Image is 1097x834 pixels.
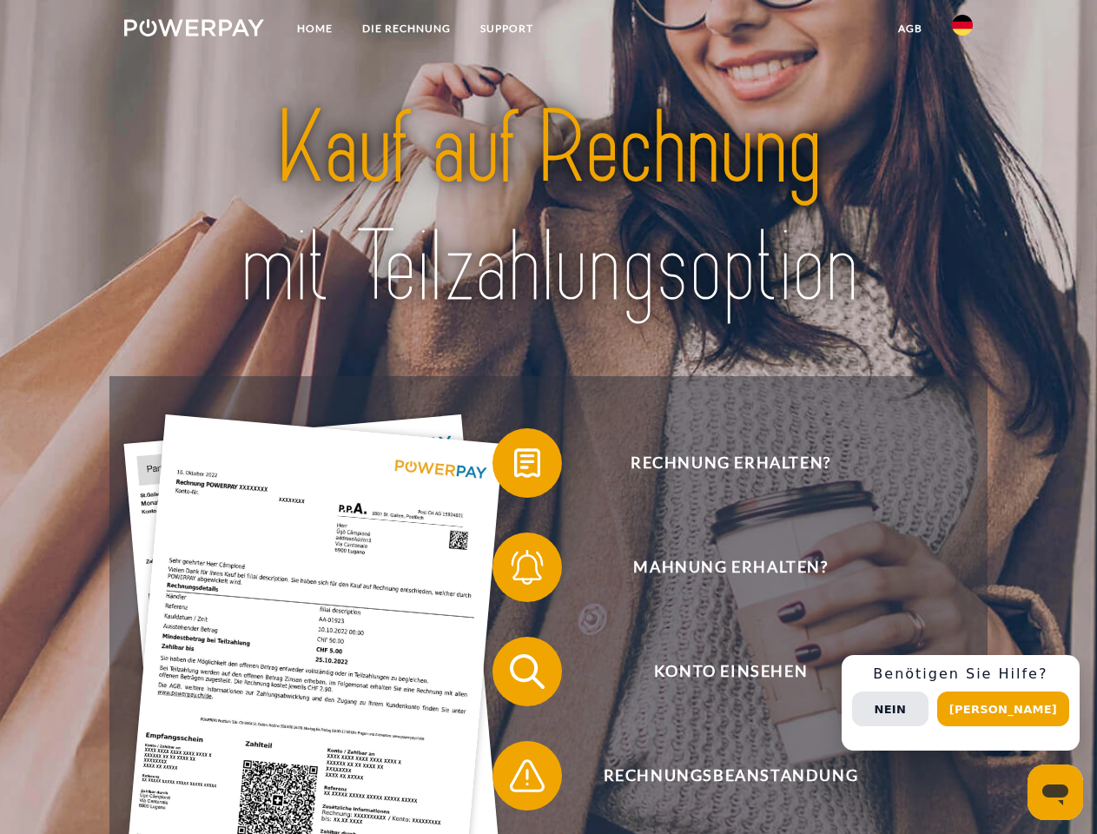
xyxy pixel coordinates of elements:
img: de [952,15,973,36]
iframe: Schaltfläche zum Öffnen des Messaging-Fensters [1028,764,1083,820]
a: agb [883,13,937,44]
img: qb_bell.svg [506,546,549,589]
button: Rechnungsbeanstandung [492,741,944,811]
img: title-powerpay_de.svg [166,83,931,333]
span: Mahnung erhalten? [518,533,943,602]
button: Nein [852,692,928,726]
div: Schnellhilfe [842,655,1080,751]
img: logo-powerpay-white.svg [124,19,264,36]
span: Rechnung erhalten? [518,428,943,498]
span: Rechnungsbeanstandung [518,741,943,811]
button: Rechnung erhalten? [492,428,944,498]
a: DIE RECHNUNG [347,13,466,44]
h3: Benötigen Sie Hilfe? [852,665,1069,683]
a: SUPPORT [466,13,548,44]
span: Konto einsehen [518,637,943,706]
button: Konto einsehen [492,637,944,706]
img: qb_warning.svg [506,754,549,798]
button: Mahnung erhalten? [492,533,944,602]
img: qb_bill.svg [506,441,549,485]
a: Home [282,13,347,44]
img: qb_search.svg [506,650,549,693]
button: [PERSON_NAME] [937,692,1069,726]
